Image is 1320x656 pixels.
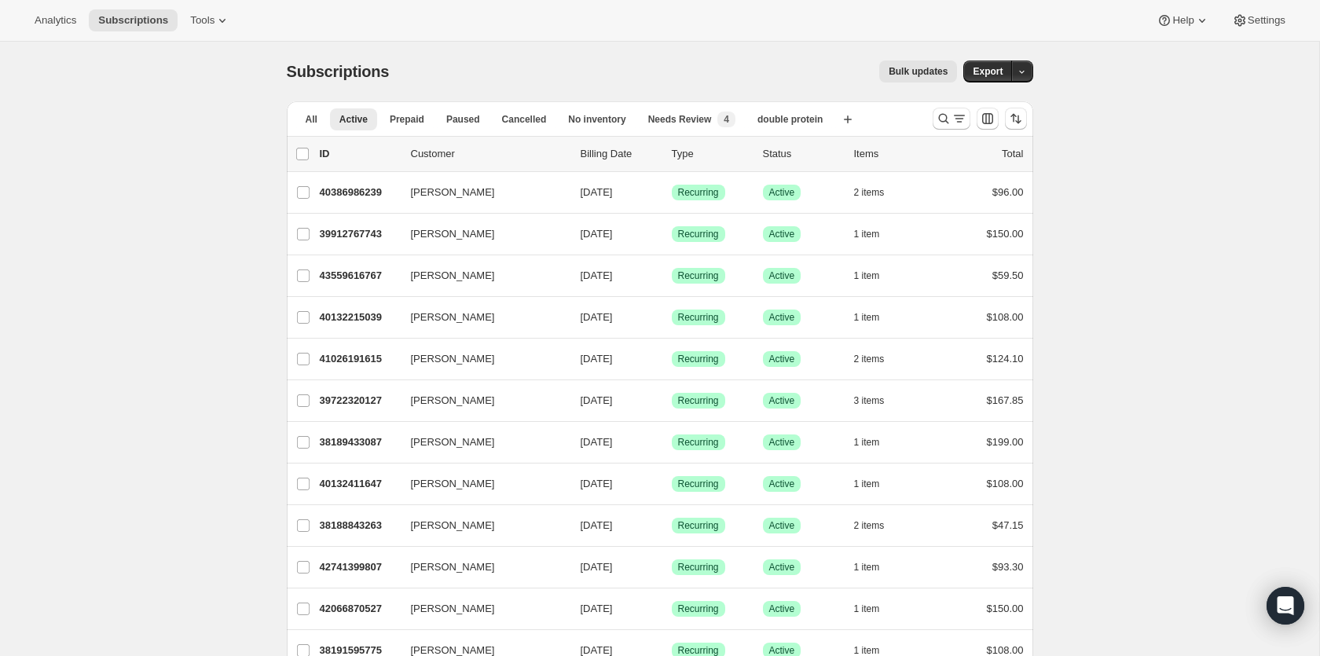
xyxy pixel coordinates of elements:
[769,561,795,574] span: Active
[581,269,613,281] span: [DATE]
[854,515,902,537] button: 2 items
[89,9,178,31] button: Subscriptions
[320,431,1024,453] div: 38189433087[PERSON_NAME][DATE]SuccessRecurringSuccessActive1 item$199.00
[678,269,719,282] span: Recurring
[769,269,795,282] span: Active
[581,436,613,448] span: [DATE]
[320,476,398,492] p: 40132411647
[411,393,495,409] span: [PERSON_NAME]
[672,146,750,162] div: Type
[320,146,1024,162] div: IDCustomerBilling DateTypeStatusItemsTotal
[1002,146,1023,162] p: Total
[320,185,398,200] p: 40386986239
[320,223,1024,245] div: 39912767743[PERSON_NAME][DATE]SuccessRecurringSuccessActive1 item$150.00
[320,515,1024,537] div: 38188843263[PERSON_NAME][DATE]SuccessRecurringSuccessActive2 items$47.15
[854,394,885,407] span: 3 items
[854,348,902,370] button: 2 items
[757,113,823,126] span: double protein
[854,228,880,240] span: 1 item
[992,186,1024,198] span: $96.00
[854,556,897,578] button: 1 item
[678,186,719,199] span: Recurring
[320,351,398,367] p: 41026191615
[320,598,1024,620] div: 42066870527[PERSON_NAME][DATE]SuccessRecurringSuccessActive1 item$150.00
[401,388,559,413] button: [PERSON_NAME]
[35,14,76,27] span: Analytics
[854,519,885,532] span: 2 items
[854,269,880,282] span: 1 item
[678,436,719,449] span: Recurring
[411,559,495,575] span: [PERSON_NAME]
[987,311,1024,323] span: $108.00
[992,561,1024,573] span: $93.30
[306,113,317,126] span: All
[390,113,424,126] span: Prepaid
[987,394,1024,406] span: $167.85
[987,603,1024,614] span: $150.00
[320,556,1024,578] div: 42741399807[PERSON_NAME][DATE]SuccessRecurringSuccessActive1 item$93.30
[835,108,860,130] button: Create new view
[648,113,712,126] span: Needs Review
[320,268,398,284] p: 43559616767
[411,185,495,200] span: [PERSON_NAME]
[401,305,559,330] button: [PERSON_NAME]
[992,269,1024,281] span: $59.50
[502,113,547,126] span: Cancelled
[320,473,1024,495] div: 40132411647[PERSON_NAME][DATE]SuccessRecurringSuccessActive1 item$108.00
[1248,14,1285,27] span: Settings
[854,431,897,453] button: 1 item
[401,596,559,621] button: [PERSON_NAME]
[581,228,613,240] span: [DATE]
[1005,108,1027,130] button: Sort the results
[678,603,719,615] span: Recurring
[854,561,880,574] span: 1 item
[401,555,559,580] button: [PERSON_NAME]
[854,603,880,615] span: 1 item
[977,108,999,130] button: Customize table column order and visibility
[411,310,495,325] span: [PERSON_NAME]
[769,394,795,407] span: Active
[401,513,559,538] button: [PERSON_NAME]
[1267,587,1304,625] div: Open Intercom Messenger
[581,478,613,489] span: [DATE]
[769,519,795,532] span: Active
[987,353,1024,365] span: $124.10
[678,519,719,532] span: Recurring
[854,306,897,328] button: 1 item
[854,311,880,324] span: 1 item
[401,471,559,497] button: [PERSON_NAME]
[987,436,1024,448] span: $199.00
[963,60,1012,82] button: Export
[320,518,398,533] p: 38188843263
[581,519,613,531] span: [DATE]
[411,226,495,242] span: [PERSON_NAME]
[769,436,795,449] span: Active
[190,14,214,27] span: Tools
[933,108,970,130] button: Search and filter results
[854,265,897,287] button: 1 item
[769,186,795,199] span: Active
[1172,14,1193,27] span: Help
[879,60,957,82] button: Bulk updates
[854,353,885,365] span: 2 items
[769,603,795,615] span: Active
[320,226,398,242] p: 39912767743
[678,394,719,407] span: Recurring
[320,434,398,450] p: 38189433087
[320,265,1024,287] div: 43559616767[PERSON_NAME][DATE]SuccessRecurringSuccessActive1 item$59.50
[1147,9,1219,31] button: Help
[401,180,559,205] button: [PERSON_NAME]
[411,601,495,617] span: [PERSON_NAME]
[854,598,897,620] button: 1 item
[987,478,1024,489] span: $108.00
[287,63,390,80] span: Subscriptions
[854,436,880,449] span: 1 item
[581,394,613,406] span: [DATE]
[854,478,880,490] span: 1 item
[678,478,719,490] span: Recurring
[401,222,559,247] button: [PERSON_NAME]
[678,561,719,574] span: Recurring
[568,113,625,126] span: No inventory
[581,353,613,365] span: [DATE]
[401,430,559,455] button: [PERSON_NAME]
